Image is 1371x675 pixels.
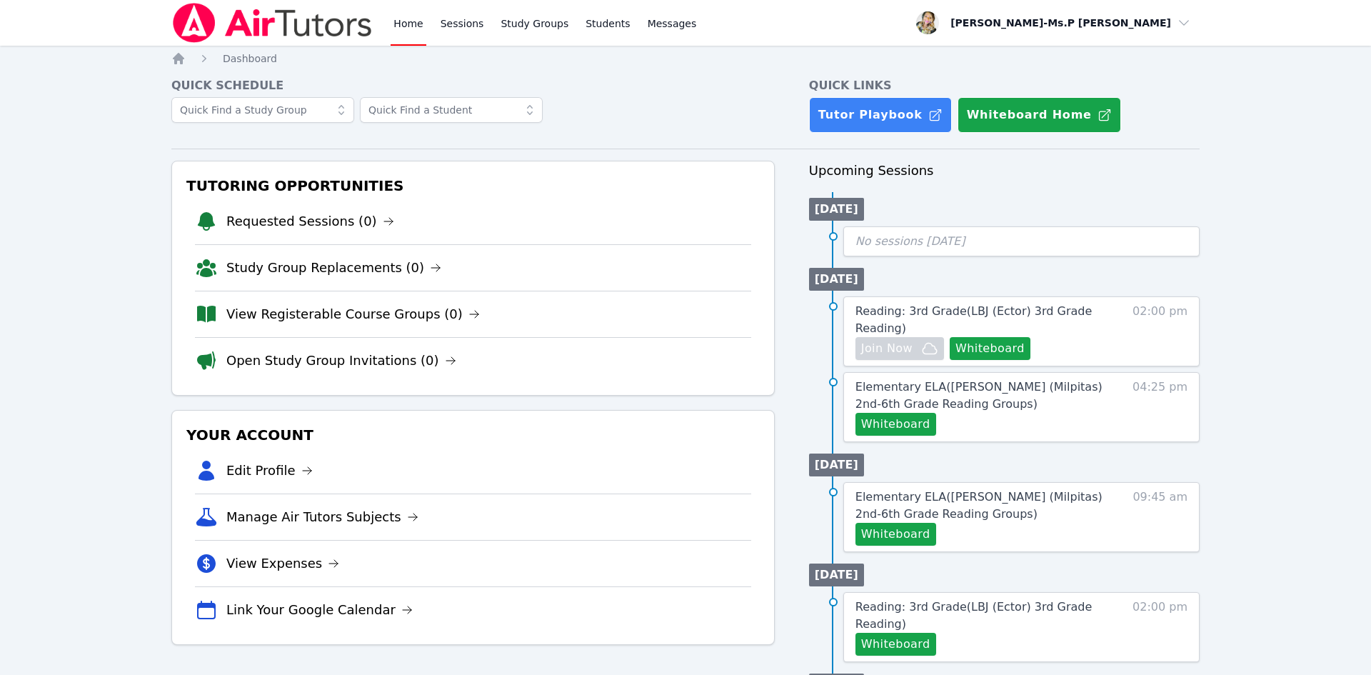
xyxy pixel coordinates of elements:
span: Reading: 3rd Grade ( LBJ (Ector) 3rd Grade Reading ) [855,304,1092,335]
nav: Breadcrumb [171,51,1200,66]
h3: Your Account [184,422,763,448]
li: [DATE] [809,268,864,291]
li: [DATE] [809,564,864,586]
button: Whiteboard Home [958,97,1121,133]
span: Dashboard [223,53,277,64]
a: View Expenses [226,554,339,574]
span: Elementary ELA ( [PERSON_NAME] (Milpitas) 2nd-6th Grade Reading Groups ) [855,380,1103,411]
button: Whiteboard [855,413,936,436]
span: Elementary ELA ( [PERSON_NAME] (Milpitas) 2nd-6th Grade Reading Groups ) [855,490,1103,521]
button: Whiteboard [950,337,1030,360]
span: 02:00 pm [1133,599,1187,656]
button: Whiteboard [855,633,936,656]
a: Elementary ELA([PERSON_NAME] (Milpitas) 2nd-6th Grade Reading Groups) [855,489,1105,523]
span: Join Now [861,340,913,357]
a: View Registerable Course Groups (0) [226,304,480,324]
span: 04:25 pm [1133,379,1187,436]
a: Reading: 3rd Grade(LBJ (Ector) 3rd Grade Reading) [855,303,1105,337]
a: Elementary ELA([PERSON_NAME] (Milpitas) 2nd-6th Grade Reading Groups) [855,379,1105,413]
a: Manage Air Tutors Subjects [226,507,418,527]
input: Quick Find a Student [360,97,543,123]
h4: Quick Schedule [171,77,775,94]
a: Tutor Playbook [809,97,952,133]
img: Air Tutors [171,3,373,43]
span: 09:45 am [1133,489,1187,546]
span: No sessions [DATE] [855,234,965,248]
a: Edit Profile [226,461,313,481]
span: Reading: 3rd Grade ( LBJ (Ector) 3rd Grade Reading ) [855,600,1092,631]
li: [DATE] [809,454,864,476]
button: Whiteboard [855,523,936,546]
input: Quick Find a Study Group [171,97,354,123]
a: Reading: 3rd Grade(LBJ (Ector) 3rd Grade Reading) [855,599,1105,633]
h3: Tutoring Opportunities [184,173,763,199]
a: Study Group Replacements (0) [226,258,441,278]
span: Messages [648,16,697,31]
span: 02:00 pm [1133,303,1187,360]
h3: Upcoming Sessions [809,161,1200,181]
a: Dashboard [223,51,277,66]
a: Open Study Group Invitations (0) [226,351,456,371]
button: Join Now [855,337,944,360]
li: [DATE] [809,198,864,221]
a: Link Your Google Calendar [226,600,413,620]
a: Requested Sessions (0) [226,211,394,231]
h4: Quick Links [809,77,1200,94]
